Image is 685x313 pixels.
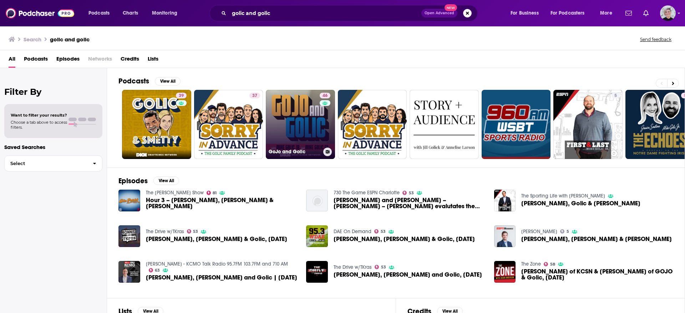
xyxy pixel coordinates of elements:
[320,93,330,98] a: 46
[266,90,335,159] a: 46GoJo and Golic
[421,9,457,17] button: Open AdvancedNew
[249,93,260,98] a: 37
[146,274,297,281] span: [PERSON_NAME], [PERSON_NAME] and Golic | [DATE]
[560,229,569,234] a: 5
[118,77,181,86] a: PodcastsView All
[334,264,372,270] a: The Drive w/TKras
[521,236,672,242] span: [PERSON_NAME], [PERSON_NAME] & [PERSON_NAME]
[306,190,328,211] img: Rosinski and Yarbro – Mike Golic Jr – Golic Jr. evalutates the Panthers roster
[118,261,140,283] img: Mike Golic Jr, GoJo and Golic | 1-23-24
[153,176,179,185] button: View All
[425,11,454,15] span: Open Advanced
[118,225,140,247] img: Mike Golic Jr., GoJo & Golic, 1-24-24
[550,8,585,18] span: For Podcasters
[521,229,557,235] a: Bryan Dee
[229,7,421,19] input: Search podcasts, credits, & more...
[216,5,484,21] div: Search podcasts, credits, & more...
[334,197,486,209] a: Rosinski and Yarbro – Mike Golic Jr – Golic Jr. evalutates the Panthers roster
[149,268,160,272] a: 63
[640,7,651,19] a: Show notifications dropdown
[375,265,386,269] a: 53
[521,193,605,199] a: The Sporting Life with Jeremy Schaap
[4,155,102,171] button: Select
[381,230,386,233] span: 53
[445,4,457,11] span: New
[176,93,187,98] a: 39
[402,191,414,195] a: 53
[147,7,187,19] button: open menu
[521,200,640,206] a: Mike Golic, Golic & Wingo
[146,197,298,209] a: Hour 3 – Brian Windhorst, Mike Golic & Mike Golic Jr
[506,7,548,19] button: open menu
[494,261,516,283] img: Matt Lane of KCSN & Mike Golic of GOJO & Golic, 4/4/24
[521,268,673,281] span: [PERSON_NAME] of KCSN & [PERSON_NAME] of GOJO & Golic, [DATE]
[546,7,595,19] button: open menu
[88,8,110,18] span: Podcasts
[334,236,475,242] a: Mike Golic Jr., GoJo & Golic, 1-24-24
[660,5,676,21] button: Show profile menu
[660,5,676,21] span: Logged in as koernerj2
[207,191,217,195] a: 81
[567,230,569,233] span: 5
[4,87,102,97] h2: Filter By
[123,8,138,18] span: Charts
[213,191,217,195] span: 81
[334,272,482,278] a: Mike Golic Jr., GoJo and Golic, 2-11-25
[152,8,177,18] span: Monitoring
[50,36,90,43] h3: golic and golic
[155,77,181,86] button: View All
[146,236,287,242] span: [PERSON_NAME], [PERSON_NAME] & Golic, [DATE]
[494,190,516,211] img: Mike Golic, Golic & Wingo
[334,197,486,209] span: [PERSON_NAME] and [PERSON_NAME] – [PERSON_NAME] – [PERSON_NAME] evalutates the Panthers roster
[334,190,400,196] a: 730 The Game ESPN Charlotte
[24,53,48,68] a: Podcasts
[146,236,287,242] a: Mike Golic Jr., GoJo & Golic, 1-24-24
[146,229,184,235] a: The Drive w/TKras
[118,190,140,211] img: Hour 3 – Brian Windhorst, Mike Golic & Mike Golic Jr
[121,53,139,68] a: Credits
[56,53,80,68] a: Episodes
[306,225,328,247] img: Mike Golic Jr., GoJo & Golic, 1-24-24
[334,236,475,242] span: [PERSON_NAME], [PERSON_NAME] & Golic, [DATE]
[118,176,148,185] h2: Episodes
[638,36,674,42] button: Send feedback
[194,90,263,159] a: 37
[521,268,673,281] a: Matt Lane of KCSN & Mike Golic of GOJO & Golic, 4/4/24
[511,8,539,18] span: For Business
[595,7,621,19] button: open menu
[521,236,672,242] a: Mike Golic Jr., Golic & Wingo
[118,176,179,185] a: EpisodesView All
[612,93,620,98] a: 5
[155,269,160,272] span: 63
[5,161,87,166] span: Select
[374,229,386,234] a: 53
[11,113,67,118] span: Want to filter your results?
[614,92,617,99] span: 5
[11,120,67,130] span: Choose a tab above to access filters.
[193,230,198,233] span: 53
[544,262,555,266] a: 58
[6,6,74,20] img: Podchaser - Follow, Share and Rate Podcasts
[148,53,158,68] a: Lists
[146,274,297,281] a: Mike Golic Jr, GoJo and Golic | 1-23-24
[122,90,191,159] a: 39
[521,261,541,267] a: The Zone
[323,92,328,99] span: 46
[146,197,298,209] span: Hour 3 – [PERSON_NAME], [PERSON_NAME] & [PERSON_NAME]
[187,229,198,234] a: 53
[4,144,102,150] p: Saved Searches
[88,53,112,68] span: Networks
[660,5,676,21] img: User Profile
[521,200,640,206] span: [PERSON_NAME], Golic & [PERSON_NAME]
[146,190,204,196] a: The Dan Patrick Show
[9,53,15,68] a: All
